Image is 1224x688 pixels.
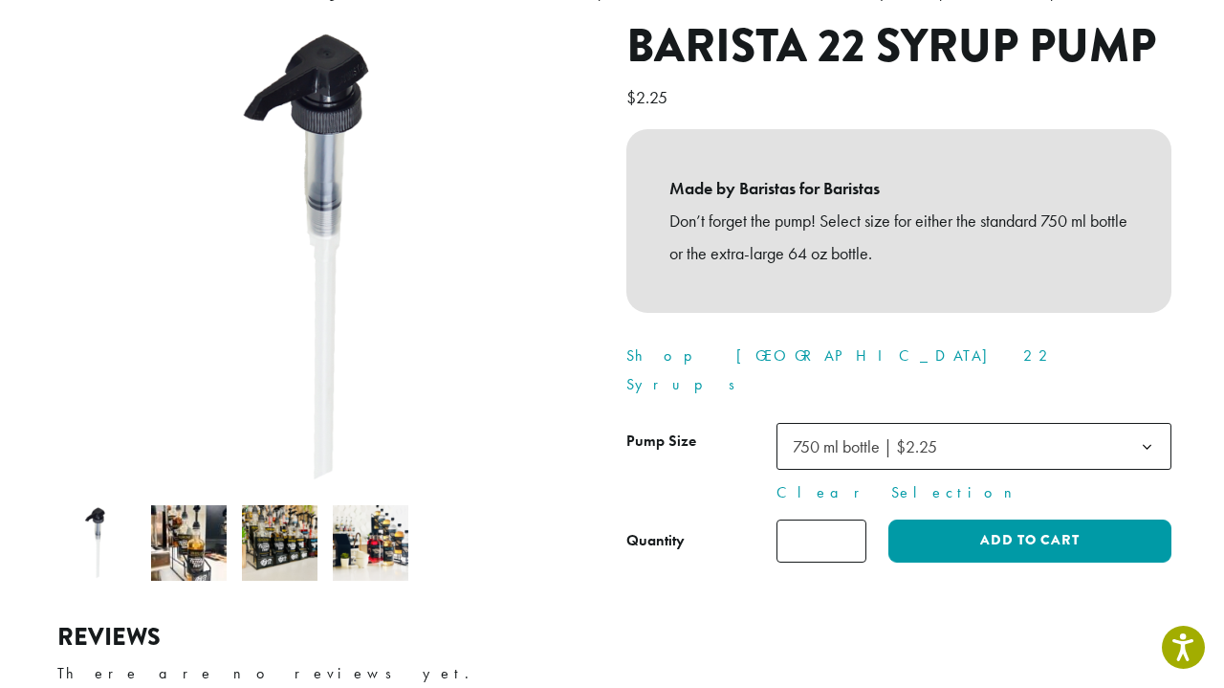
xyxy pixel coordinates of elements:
[626,529,685,552] div: Quantity
[333,505,408,581] img: Barista 22 Syrup Pump - Image 4
[669,205,1128,270] p: Don’t forget the pump! Select size for either the standard 750 ml bottle or the extra-large 64 oz...
[626,86,636,108] span: $
[776,520,866,563] input: Product quantity
[57,659,1167,688] p: There are no reviews yet.
[242,505,317,581] img: Barista 22 Syrup Pump - Image 3
[626,345,1055,394] a: Shop [GEOGRAPHIC_DATA] 22 Syrups
[626,86,672,108] bdi: 2.25
[888,520,1171,563] button: Add to cart
[626,19,1171,75] h1: Barista 22 Syrup Pump
[776,423,1171,470] span: 750 ml bottle | $2.25
[776,481,1171,504] a: Clear Selection
[60,505,136,581] img: Barista 22 Syrup Pump
[151,505,227,581] img: Barista 22 Syrup Pump - Image 2
[793,435,937,457] span: 750 ml bottle | $2.25
[669,172,1128,205] b: Made by Baristas for Baristas
[626,428,776,455] label: Pump Size
[785,428,956,465] span: 750 ml bottle | $2.25
[57,623,1167,652] h2: Reviews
